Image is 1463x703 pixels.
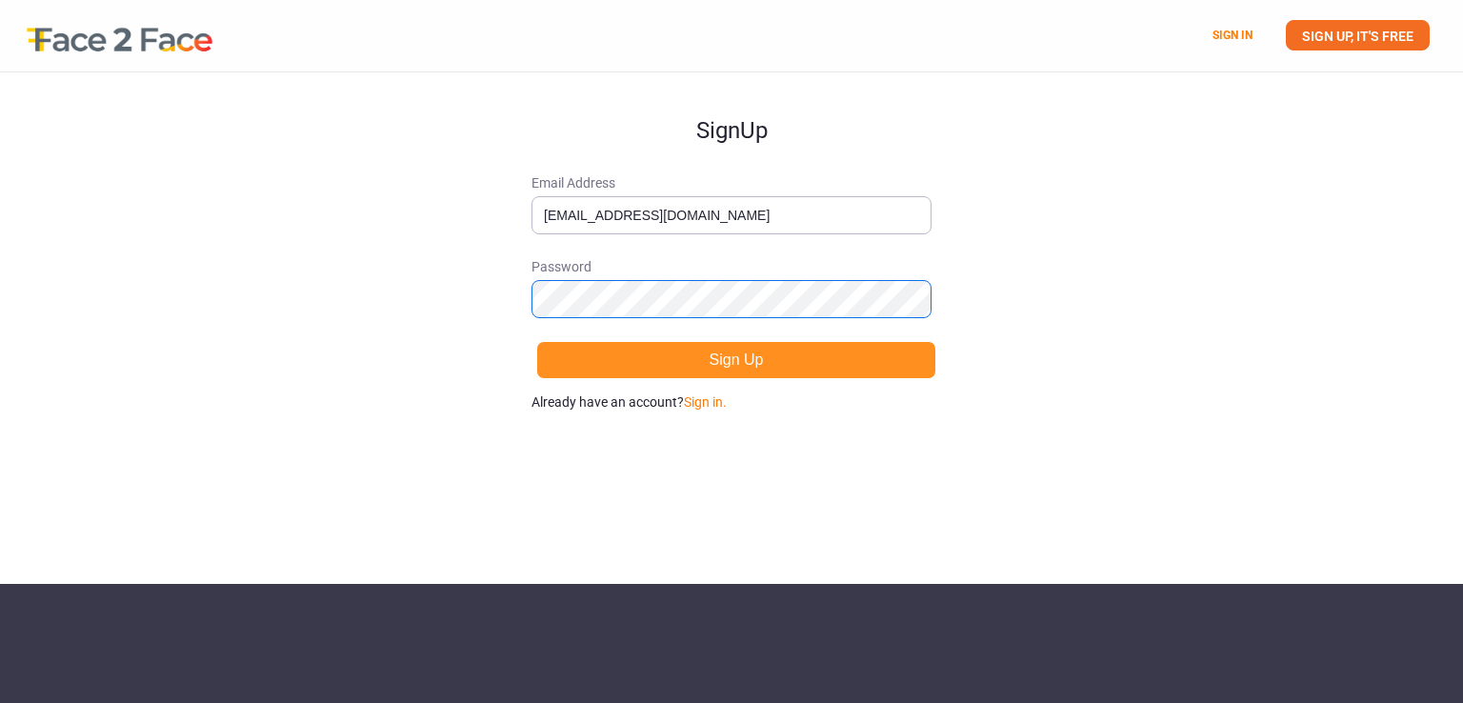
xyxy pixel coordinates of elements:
[531,257,932,276] span: Password
[531,196,932,234] input: Email Address
[1286,20,1430,50] a: SIGN UP, IT'S FREE
[531,72,932,143] h1: Sign Up
[1212,29,1253,42] a: SIGN IN
[684,394,727,410] a: Sign in.
[536,341,936,379] button: Sign Up
[531,392,932,412] p: Already have an account?
[531,173,932,192] span: Email Address
[531,280,932,318] input: Password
